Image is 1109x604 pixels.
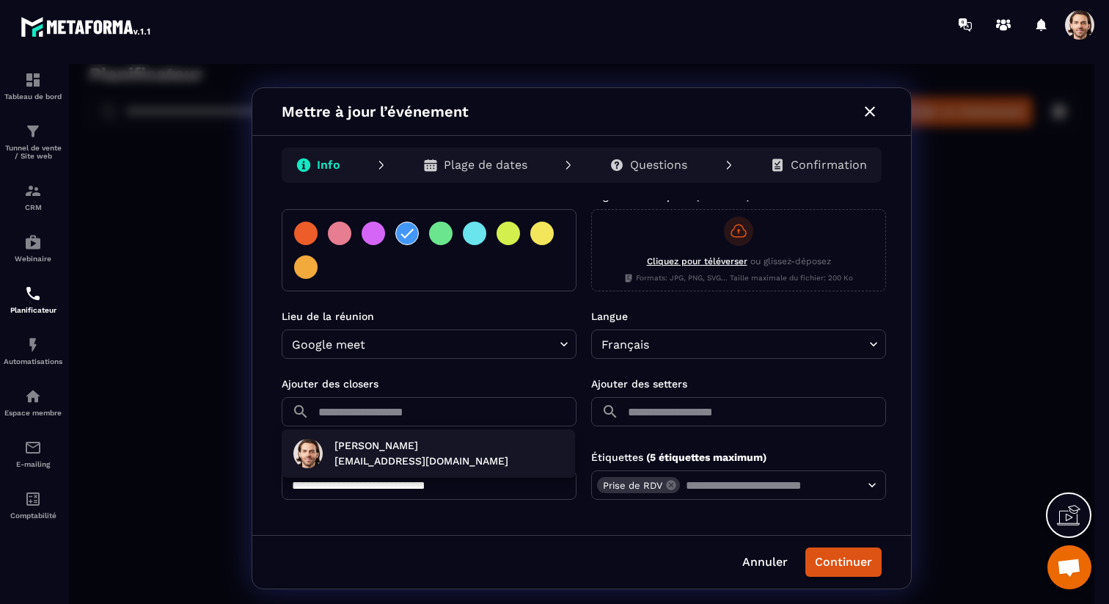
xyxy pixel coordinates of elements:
[4,325,62,376] a: automationsautomationsAutomatisations
[24,71,42,89] img: formation
[4,409,62,417] p: Espace membre
[24,439,42,456] img: email
[1047,545,1091,589] a: Ouvrir le chat
[4,144,62,160] p: Tunnel de vente / Site web
[266,390,439,405] p: [EMAIL_ADDRESS][DOMAIN_NAME]
[4,512,62,520] p: Comptabilité
[24,233,42,251] img: automations
[24,123,42,140] img: formation
[4,306,62,314] p: Planificateur
[4,92,62,101] p: Tableau de bord
[4,112,62,171] a: formationformationTunnel de vente / Site web
[4,460,62,468] p: E-mailing
[4,60,62,112] a: formationformationTableau de bord
[4,274,62,325] a: schedulerschedulerPlanificateur
[24,182,42,200] img: formation
[24,285,42,302] img: scheduler
[4,428,62,479] a: emailemailE-mailing
[21,13,153,40] img: logo
[24,490,42,508] img: accountant
[4,357,62,365] p: Automatisations
[4,222,62,274] a: automationsautomationsWebinaire
[24,336,42,354] img: automations
[224,375,254,404] img: 1c565b3bcba5a21b79ace9c33edbce58.png
[4,203,62,211] p: CRM
[266,374,439,390] p: [PERSON_NAME]
[4,255,62,263] p: Webinaire
[4,479,62,531] a: accountantaccountantComptabilité
[4,376,62,428] a: automationsautomationsEspace membre
[24,387,42,405] img: automations
[4,171,62,222] a: formationformationCRM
